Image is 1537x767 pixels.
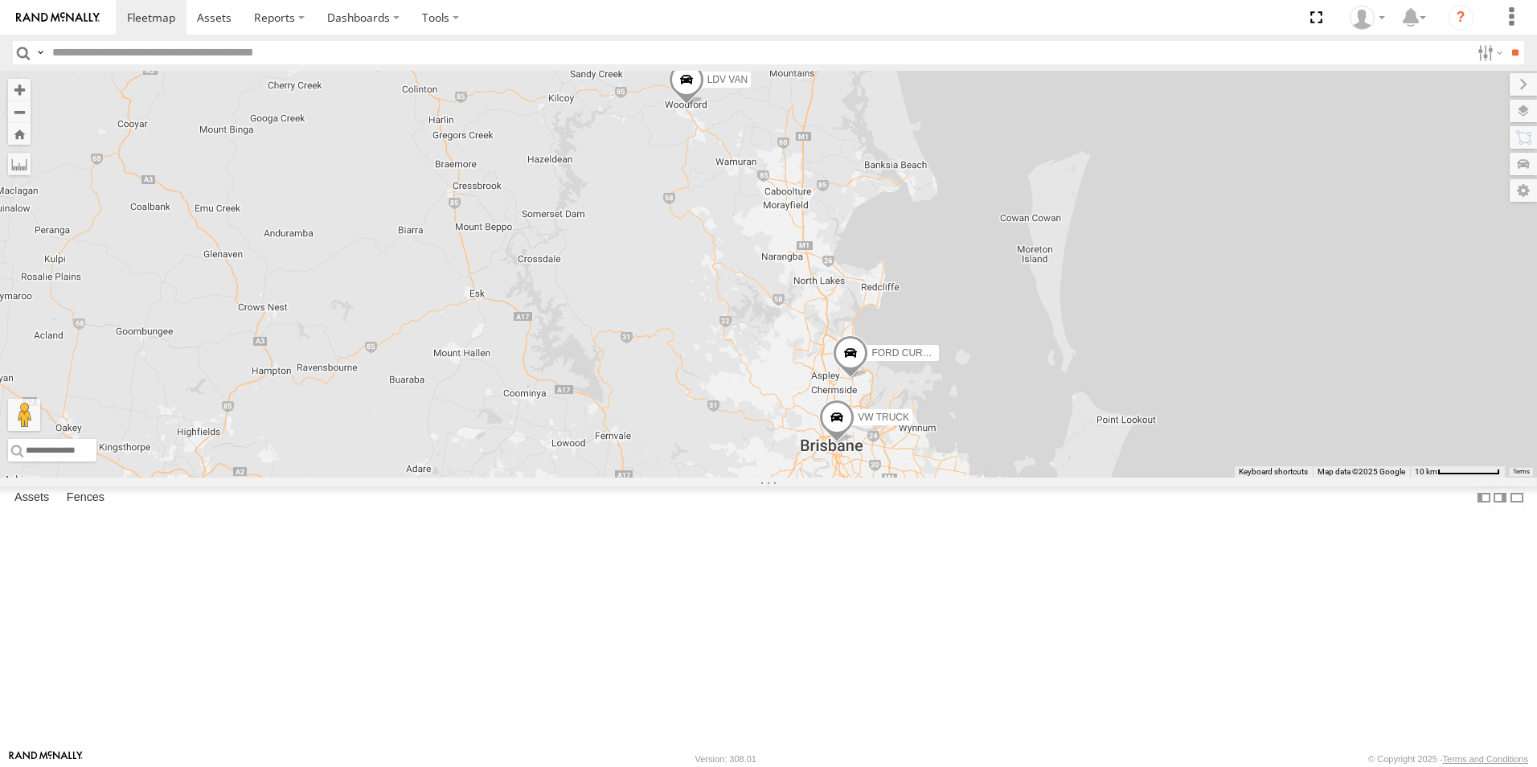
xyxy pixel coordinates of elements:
span: 10 km [1415,467,1437,476]
span: LDV VAN [707,75,748,86]
label: Hide Summary Table [1509,486,1525,510]
button: Map Scale: 10 km per 74 pixels [1410,466,1505,478]
label: Fences [59,486,113,509]
label: Search Filter Options [1471,41,1506,64]
img: rand-logo.svg [16,12,100,23]
label: Map Settings [1510,179,1537,202]
label: Dock Summary Table to the Right [1492,486,1508,510]
a: Terms (opens in new tab) [1513,469,1530,475]
a: Visit our Website [9,751,83,767]
button: Zoom out [8,100,31,123]
button: Zoom in [8,79,31,100]
div: Version: 308.01 [695,754,756,764]
div: Tim Worthington [1344,6,1391,30]
label: Search Query [34,41,47,64]
i: ? [1448,5,1473,31]
label: Assets [6,486,57,509]
div: © Copyright 2025 - [1368,754,1528,764]
label: Dock Summary Table to the Left [1476,486,1492,510]
button: Keyboard shortcuts [1239,466,1308,478]
label: Measure [8,153,31,175]
button: Drag Pegman onto the map to open Street View [8,399,40,431]
span: Map data ©2025 Google [1318,467,1405,476]
a: Terms and Conditions [1443,754,1528,764]
span: VW TRUCK [858,412,909,423]
button: Zoom Home [8,123,31,145]
span: FORD CURTAINSIDER [871,347,973,359]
